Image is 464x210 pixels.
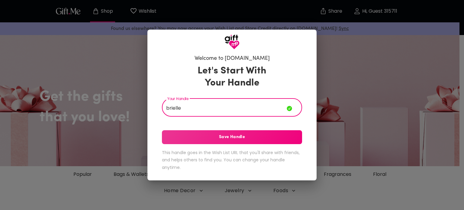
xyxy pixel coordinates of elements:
[162,130,302,144] button: Save Handle
[162,100,287,117] input: Your Handle
[162,134,302,141] span: Save Handle
[224,34,240,50] img: GiftMe Logo
[162,149,302,171] h6: This handle goes in the Wish List URL that you'll share with friends, and helps others to find yo...
[195,55,270,62] h6: Welcome to [DOMAIN_NAME]
[190,65,274,89] h3: Let's Start With Your Handle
